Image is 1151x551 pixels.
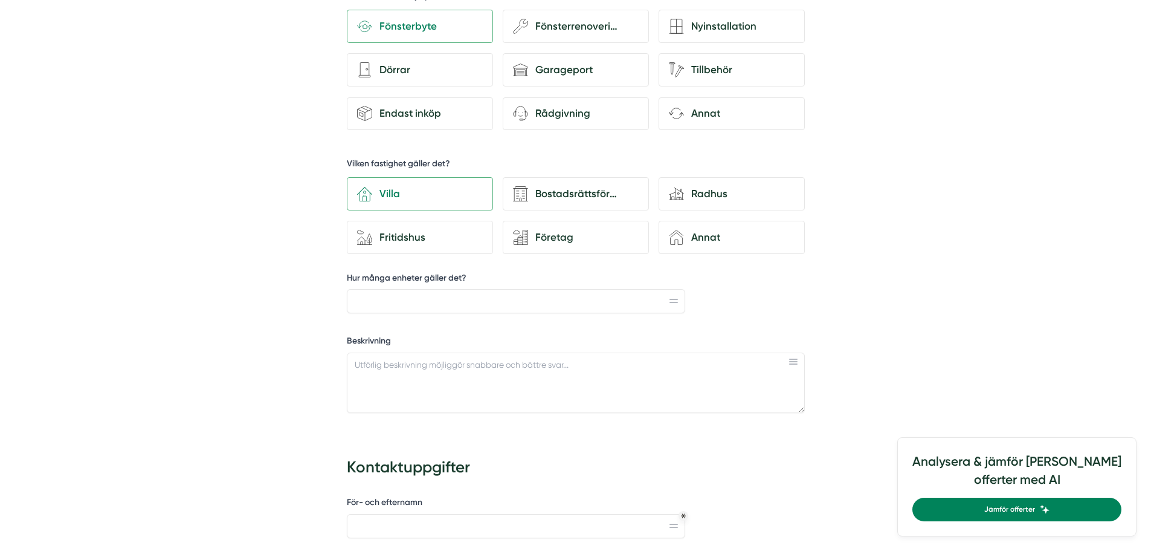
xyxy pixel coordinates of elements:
[984,504,1035,515] span: Jämför offerter
[347,497,686,512] label: För- och efternamn
[347,452,805,486] h3: Kontaktuppgifter
[912,498,1121,521] a: Jämför offerter
[347,335,805,350] label: Beskrivning
[681,514,686,518] div: Obligatoriskt
[347,158,450,173] h5: Vilken fastighet gäller det?
[347,272,686,287] label: Hur många enheter gäller det?
[912,452,1121,498] h4: Analysera & jämför [PERSON_NAME] offerter med AI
